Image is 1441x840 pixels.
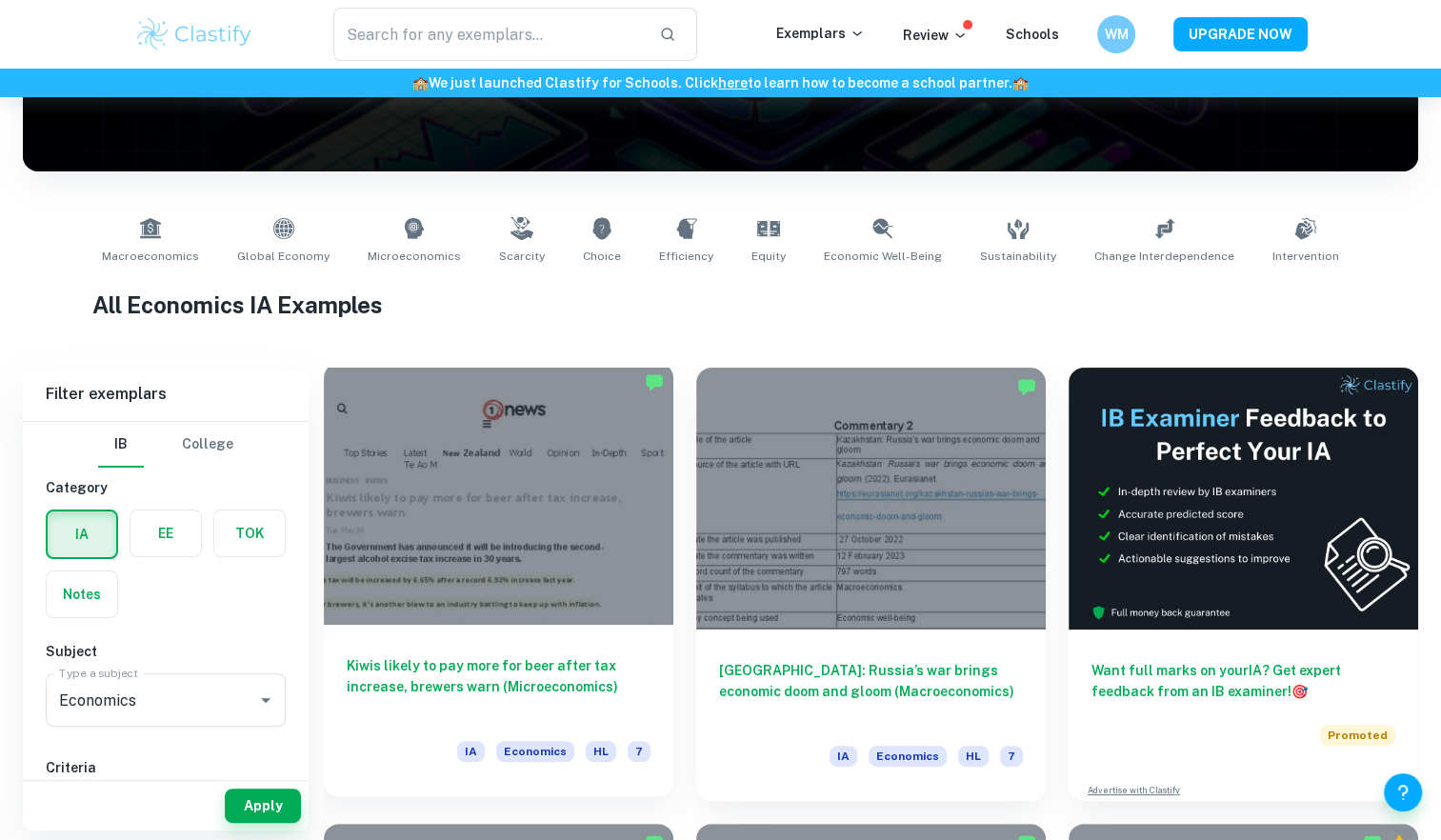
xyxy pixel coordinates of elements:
[903,25,968,46] p: Review
[225,789,301,823] button: Apply
[645,372,664,391] img: Marked
[98,422,144,468] button: IB
[1105,24,1127,45] h6: WM
[980,248,1056,265] span: Sustainability
[46,641,286,662] h6: Subject
[1097,15,1135,53] button: WM
[718,75,748,90] a: here
[1320,725,1395,746] span: Promoted
[46,477,286,498] h6: Category
[586,741,616,762] span: HL
[237,248,330,265] span: Global Economy
[1291,684,1308,699] span: 🎯
[659,248,713,265] span: Efficiency
[23,368,309,421] h6: Filter exemplars
[776,23,865,44] p: Exemplars
[869,746,947,767] span: Economics
[333,8,645,61] input: Search for any exemplars...
[98,422,233,468] div: Filter type choice
[1069,368,1418,630] img: Thumbnail
[1094,248,1234,265] span: Change Interdependence
[958,746,989,767] span: HL
[324,368,673,801] a: Kiwis likely to pay more for beer after tax increase, brewers warn (Microeconomics)IAEconomicsHL7
[628,741,650,762] span: 7
[1006,27,1059,42] a: Schools
[214,510,285,556] button: TOK
[102,248,199,265] span: Macroeconomics
[1091,660,1395,702] h6: Want full marks on your IA ? Get expert feedback from an IB examiner!
[4,72,1437,93] h6: We just launched Clastify for Schools. Click to learn how to become a school partner.
[1088,784,1180,797] a: Advertise with Clastify
[347,655,650,718] h6: Kiwis likely to pay more for beer after tax increase, brewers warn (Microeconomics)
[696,368,1046,801] a: [GEOGRAPHIC_DATA]: Russia’s war brings economic doom and gloom (Macroeconomics)IAEconomicsHL7
[1384,773,1422,811] button: Help and Feedback
[1173,17,1308,51] button: UPGRADE NOW
[1069,368,1418,801] a: Want full marks on yourIA? Get expert feedback from an IB examiner!PromotedAdvertise with Clastify
[457,741,485,762] span: IA
[368,248,461,265] span: Microeconomics
[182,422,233,468] button: College
[130,510,201,556] button: EE
[59,665,138,681] label: Type a subject
[1000,746,1023,767] span: 7
[1017,377,1036,396] img: Marked
[830,746,857,767] span: IA
[499,248,545,265] span: Scarcity
[412,75,429,90] span: 🏫
[583,248,621,265] span: Choice
[1012,75,1029,90] span: 🏫
[46,757,286,778] h6: Criteria
[719,660,1023,723] h6: [GEOGRAPHIC_DATA]: Russia’s war brings economic doom and gloom (Macroeconomics)
[751,248,786,265] span: Equity
[1272,248,1339,265] span: Intervention
[92,288,1349,322] h1: All Economics IA Examples
[47,571,117,617] button: Notes
[496,741,574,762] span: Economics
[252,687,279,713] button: Open
[134,15,255,53] img: Clastify logo
[48,511,116,557] button: IA
[824,248,942,265] span: Economic Well-Being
